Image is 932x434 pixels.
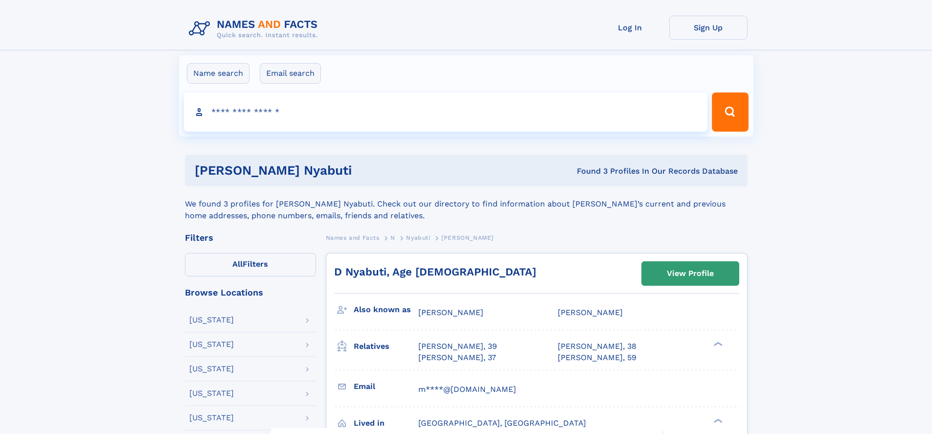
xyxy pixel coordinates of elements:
[354,415,418,432] h3: Lived in
[354,338,418,355] h3: Relatives
[189,341,234,348] div: [US_STATE]
[418,341,497,352] a: [PERSON_NAME], 39
[334,266,536,278] a: D Nyabuti, Age [DEMOGRAPHIC_DATA]
[390,231,395,244] a: N
[406,231,430,244] a: Nyabuti
[711,341,723,347] div: ❯
[185,16,326,42] img: Logo Names and Facts
[354,301,418,318] h3: Also known as
[260,63,321,84] label: Email search
[712,92,748,132] button: Search Button
[189,365,234,373] div: [US_STATE]
[418,352,496,363] a: [PERSON_NAME], 37
[354,378,418,395] h3: Email
[418,308,483,317] span: [PERSON_NAME]
[390,234,395,241] span: N
[185,253,316,276] label: Filters
[642,262,739,285] a: View Profile
[406,234,430,241] span: Nyabuti
[667,262,714,285] div: View Profile
[441,234,494,241] span: [PERSON_NAME]
[558,341,636,352] a: [PERSON_NAME], 38
[669,16,748,40] a: Sign Up
[464,166,738,177] div: Found 3 Profiles In Our Records Database
[558,308,623,317] span: [PERSON_NAME]
[189,389,234,397] div: [US_STATE]
[558,352,636,363] a: [PERSON_NAME], 59
[185,186,748,222] div: We found 3 profiles for [PERSON_NAME] Nyabuti. Check out our directory to find information about ...
[711,417,723,424] div: ❯
[184,92,708,132] input: search input
[187,63,250,84] label: Name search
[326,231,380,244] a: Names and Facts
[189,414,234,422] div: [US_STATE]
[189,316,234,324] div: [US_STATE]
[195,164,464,177] h1: [PERSON_NAME] Nyabuti
[185,233,316,242] div: Filters
[418,418,586,428] span: [GEOGRAPHIC_DATA], [GEOGRAPHIC_DATA]
[591,16,669,40] a: Log In
[232,259,243,269] span: All
[185,288,316,297] div: Browse Locations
